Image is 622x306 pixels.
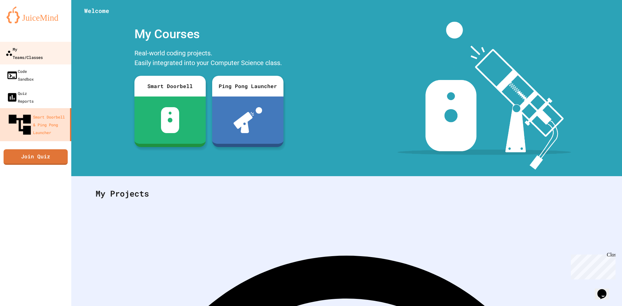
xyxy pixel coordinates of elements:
[89,181,604,206] div: My Projects
[6,111,67,138] div: Smart Doorbell & Ping Pong Launcher
[131,47,287,71] div: Real-world coding projects. Easily integrated into your Computer Science class.
[6,89,34,105] div: Quiz Reports
[212,76,283,96] div: Ping Pong Launcher
[6,67,34,83] div: Code Sandbox
[3,3,45,41] div: Chat with us now!Close
[595,280,616,300] iframe: chat widget
[4,149,68,165] a: Join Quiz
[161,107,179,133] img: sdb-white.svg
[6,6,65,23] img: logo-orange.svg
[134,76,206,96] div: Smart Doorbell
[397,22,571,170] img: banner-image-my-projects.png
[234,107,262,133] img: ppl-with-ball.png
[568,252,616,279] iframe: chat widget
[131,22,287,47] div: My Courses
[6,45,43,61] div: My Teams/Classes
